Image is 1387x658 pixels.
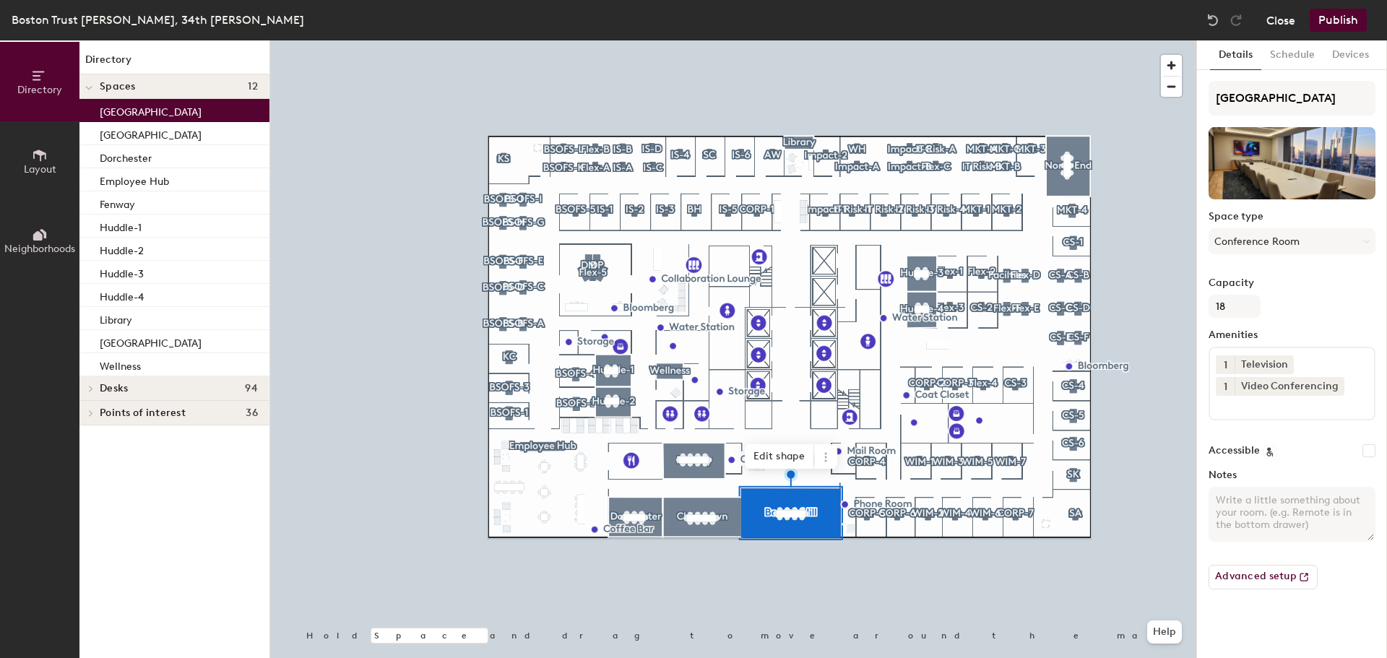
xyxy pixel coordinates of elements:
[100,171,169,188] p: Employee Hub
[1209,565,1318,589] button: Advanced setup
[248,81,258,92] span: 12
[1224,358,1227,373] span: 1
[100,241,144,257] p: Huddle-2
[100,81,136,92] span: Spaces
[100,356,141,373] p: Wellness
[24,163,56,176] span: Layout
[100,102,202,118] p: [GEOGRAPHIC_DATA]
[1229,13,1243,27] img: Redo
[1224,379,1227,394] span: 1
[100,407,186,419] span: Points of interest
[100,217,142,234] p: Huddle-1
[1235,355,1294,374] div: Television
[1206,13,1220,27] img: Undo
[1216,355,1235,374] button: 1
[1209,469,1375,481] label: Notes
[1147,620,1182,644] button: Help
[100,194,135,211] p: Fenway
[1209,228,1375,254] button: Conference Room
[100,333,202,350] p: [GEOGRAPHIC_DATA]
[1266,9,1295,32] button: Close
[100,148,152,165] p: Dorchester
[12,11,304,29] div: Boston Trust [PERSON_NAME], 34th [PERSON_NAME]
[1209,329,1375,341] label: Amenities
[17,84,62,96] span: Directory
[100,383,128,394] span: Desks
[1209,445,1260,456] label: Accessible
[100,310,132,326] p: Library
[1323,40,1378,70] button: Devices
[100,264,144,280] p: Huddle-3
[1261,40,1323,70] button: Schedule
[79,52,269,74] h1: Directory
[1310,9,1367,32] button: Publish
[1209,211,1375,222] label: Space type
[1210,40,1261,70] button: Details
[4,243,75,255] span: Neighborhoods
[245,383,258,394] span: 94
[1235,377,1344,396] div: Video Conferencing
[246,407,258,419] span: 36
[745,444,814,469] span: Edit shape
[100,125,202,142] p: [GEOGRAPHIC_DATA]
[1209,277,1375,289] label: Capacity
[1209,127,1375,199] img: The space named Beacon Hill
[100,287,144,303] p: Huddle-4
[1216,377,1235,396] button: 1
